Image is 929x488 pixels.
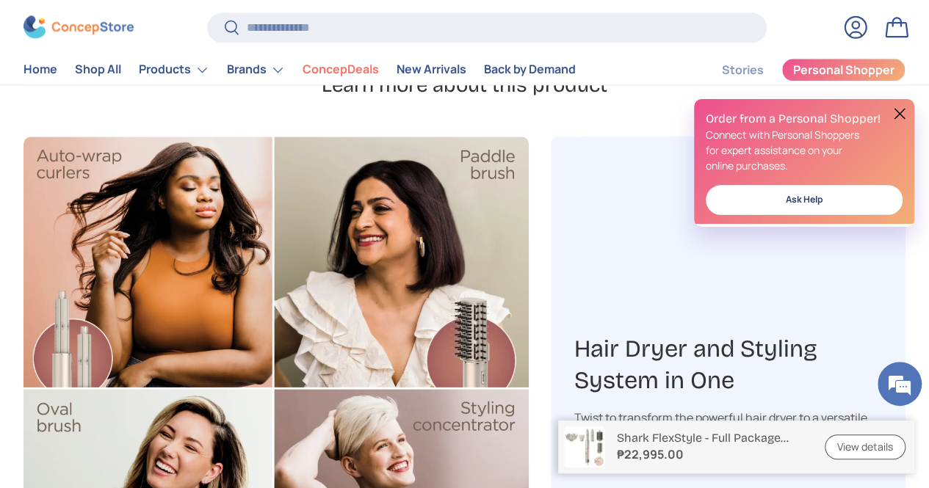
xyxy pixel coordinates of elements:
[706,111,903,127] h2: Order from a Personal Shopper!
[706,127,903,173] p: Connect with Personal Shoppers for expert assistance on your online purchases.
[130,55,218,84] summary: Products
[397,56,466,84] a: New Arrivals
[793,65,894,76] span: Personal Shopper
[617,445,807,463] strong: ₱22,995.00
[781,58,905,81] a: Personal Shopper
[706,185,903,215] a: Ask Help
[218,55,294,84] summary: Brands
[574,409,882,444] div: Twist to transform the powerful hair dryer to a versatile Air Styling System.
[825,434,905,460] a: View details
[75,56,121,84] a: Shop All
[617,431,807,445] p: Shark FlexStyle - Full Package (HD440SL)
[24,56,57,84] a: Home
[303,56,379,84] a: ConcepDeals
[24,16,134,39] img: ConcepStore
[484,56,576,84] a: Back by Demand
[722,56,764,84] a: Stories
[687,55,905,84] nav: Secondary
[574,334,882,396] h3: Hair Dryer and Styling System in One
[24,55,576,84] nav: Primary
